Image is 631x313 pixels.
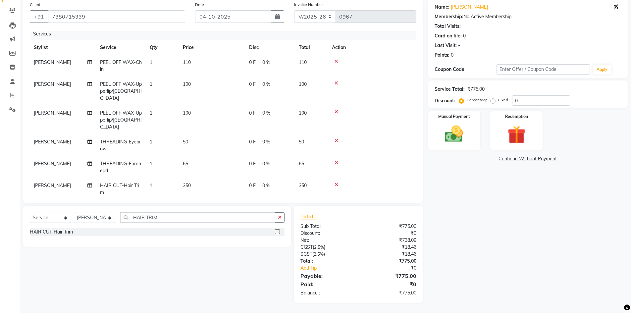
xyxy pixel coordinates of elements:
[249,110,256,117] span: 0 F
[435,23,461,30] div: Total Visits:
[451,4,488,11] a: [PERSON_NAME]
[120,212,275,223] input: Search or Scan
[299,139,304,145] span: 50
[34,59,71,65] span: [PERSON_NAME]
[438,114,470,120] label: Manual Payment
[439,124,469,144] img: _cash.svg
[249,160,256,167] span: 0 F
[150,81,152,87] span: 1
[502,124,531,146] img: _gift.svg
[295,265,369,272] a: Add Tip
[183,110,191,116] span: 100
[299,183,307,188] span: 350
[249,138,256,145] span: 0 F
[295,251,358,258] div: ( )
[96,40,146,55] th: Service
[300,213,316,220] span: Total
[30,28,421,40] div: Services
[100,161,141,174] span: THREADING-Forehead
[435,86,465,93] div: Service Total:
[295,289,358,296] div: Balance :
[435,97,455,104] div: Discount:
[183,183,191,188] span: 350
[100,110,142,130] span: PEEL OFF WAX-Upperlip/[GEOGRAPHIC_DATA]
[435,66,497,73] div: Coupon Code
[435,4,449,11] div: Name:
[150,59,152,65] span: 1
[249,81,256,88] span: 0 F
[451,52,453,59] div: 0
[30,10,48,23] button: +91
[30,2,40,8] label: Client
[183,81,191,87] span: 100
[369,265,421,272] div: ₹0
[34,81,71,87] span: [PERSON_NAME]
[358,251,421,258] div: ₹18.46
[262,160,270,167] span: 0 %
[497,64,590,75] input: Enter Offer / Coupon Code
[295,280,358,288] div: Paid:
[34,139,71,145] span: [PERSON_NAME]
[258,110,260,117] span: |
[295,244,358,251] div: ( )
[262,59,270,66] span: 0 %
[358,280,421,288] div: ₹0
[299,110,307,116] span: 100
[183,161,188,167] span: 65
[435,42,457,49] div: Last Visit:
[258,59,260,66] span: |
[249,59,256,66] span: 0 F
[435,13,621,20] div: No Active Membership
[358,258,421,265] div: ₹775.00
[435,13,463,20] div: Membership:
[249,182,256,189] span: 0 F
[299,59,307,65] span: 110
[34,161,71,167] span: [PERSON_NAME]
[300,251,312,257] span: SGST
[358,237,421,244] div: ₹738.09
[314,244,324,250] span: 2.5%
[258,81,260,88] span: |
[435,52,449,59] div: Points:
[463,32,466,39] div: 0
[458,42,460,49] div: -
[262,110,270,117] span: 0 %
[295,272,358,280] div: Payable:
[328,40,416,55] th: Action
[262,81,270,88] span: 0 %
[100,81,142,101] span: PEEL OFF WAX-Upperlip/[GEOGRAPHIC_DATA]
[295,258,358,265] div: Total:
[34,183,71,188] span: [PERSON_NAME]
[150,139,152,145] span: 1
[358,244,421,251] div: ₹18.46
[467,86,485,93] div: ₹775.00
[294,2,323,8] label: Invoice Number
[498,97,508,103] label: Fixed
[30,40,96,55] th: Stylist
[429,155,626,162] a: Continue Without Payment
[258,182,260,189] span: |
[183,59,191,65] span: 110
[299,161,304,167] span: 65
[179,40,245,55] th: Price
[34,110,71,116] span: [PERSON_NAME]
[100,183,139,195] span: HAIR CUT-Hair Trim
[358,230,421,237] div: ₹0
[593,65,611,75] button: Apply
[435,32,462,39] div: Card on file:
[505,114,528,120] label: Redemption
[150,161,152,167] span: 1
[358,223,421,230] div: ₹775.00
[100,59,142,72] span: PEEL OFF WAX-Chin
[258,160,260,167] span: |
[100,139,141,152] span: THREADING-Eyebrow
[245,40,295,55] th: Disc
[262,182,270,189] span: 0 %
[300,244,313,250] span: CGST
[299,81,307,87] span: 100
[30,229,73,235] div: HAIR CUT-Hair Trim
[183,139,188,145] span: 50
[295,230,358,237] div: Discount:
[195,2,204,8] label: Date
[295,40,328,55] th: Total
